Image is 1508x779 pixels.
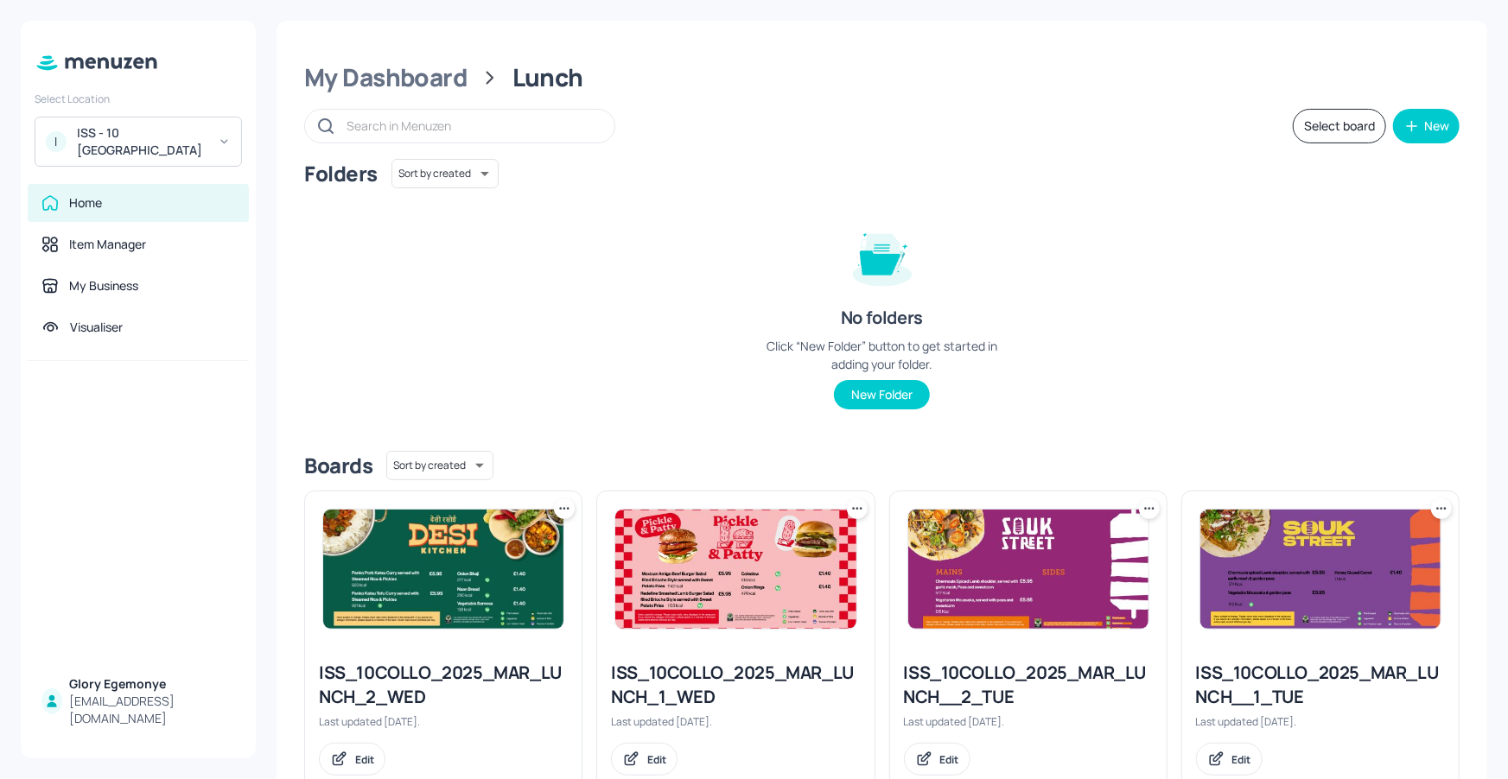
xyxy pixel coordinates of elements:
[908,510,1148,629] img: 2025-08-26-1756197515373sc60p6mlurj.jpeg
[304,452,372,479] div: Boards
[1196,714,1445,729] div: Last updated [DATE].
[304,160,378,187] div: Folders
[611,661,860,709] div: ISS_10COLLO_2025_MAR_LUNCH_1_WED
[1200,510,1441,629] img: 2025-09-09-1757414144563ogpbt2js0si.jpeg
[839,212,926,299] img: folder-empty
[940,752,959,767] div: Edit
[615,510,856,629] img: 2025-09-10-17574954993749hzfy41rgp.jpeg
[904,661,1153,709] div: ISS_10COLLO_2025_MAR_LUNCH__2_TUE
[834,380,930,409] button: New Folder
[69,693,235,727] div: [EMAIL_ADDRESS][DOMAIN_NAME]
[319,661,568,709] div: ISS_10COLLO_2025_MAR_LUNCH_2_WED
[35,92,242,106] div: Select Location
[69,194,102,212] div: Home
[46,131,67,152] div: I
[347,113,597,138] input: Search in Menuzen
[319,714,568,729] div: Last updated [DATE].
[1293,109,1386,143] button: Select board
[1232,752,1251,767] div: Edit
[1424,120,1449,132] div: New
[512,62,583,93] div: Lunch
[304,62,468,93] div: My Dashboard
[611,714,860,729] div: Last updated [DATE].
[355,752,374,767] div: Edit
[753,337,1012,373] div: Click “New Folder” button to get started in adding your folder.
[70,319,123,336] div: Visualiser
[69,277,138,294] div: My Business
[1393,109,1460,143] button: New
[391,156,499,191] div: Sort by created
[1196,661,1445,709] div: ISS_10COLLO_2025_MAR_LUNCH__1_TUE
[386,448,493,483] div: Sort by created
[69,236,146,253] div: Item Manager
[77,124,207,159] div: ISS - 10 [GEOGRAPHIC_DATA]
[69,675,235,693] div: Glory Egemonye
[323,510,563,629] img: 2025-09-10-1757500358563u5cw5xr03rh.jpeg
[647,752,666,767] div: Edit
[904,714,1153,729] div: Last updated [DATE].
[841,306,923,330] div: No folders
